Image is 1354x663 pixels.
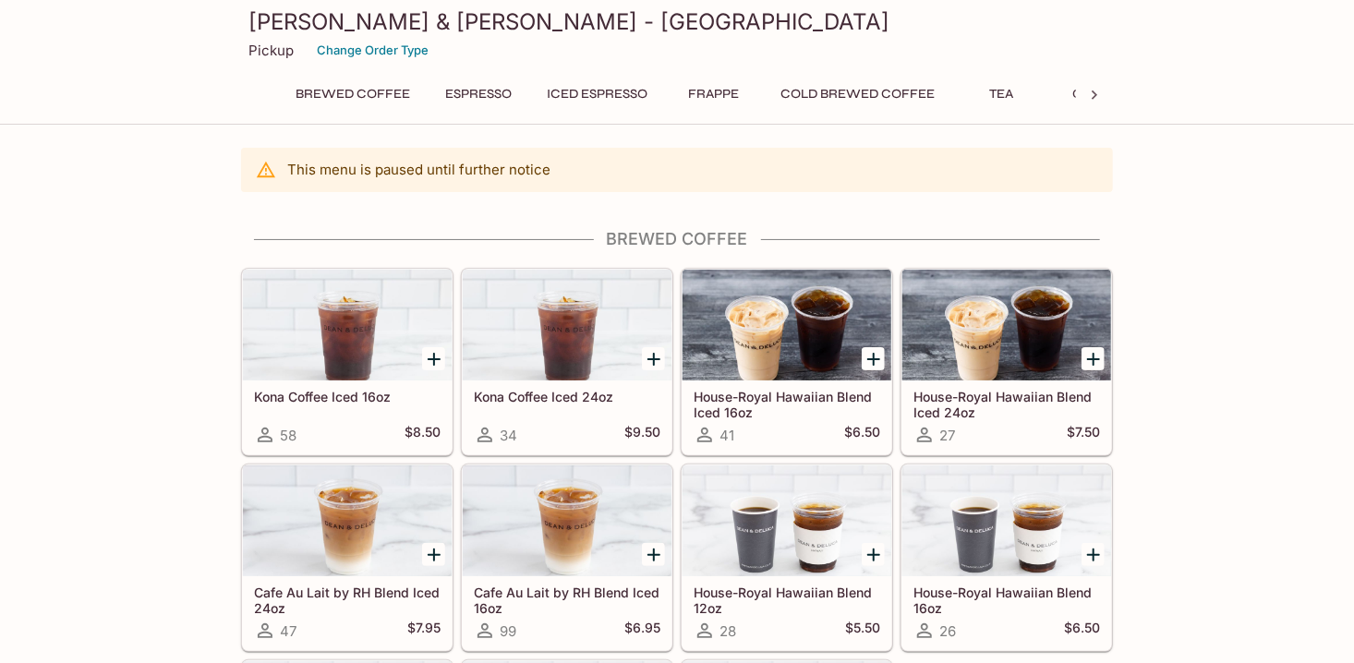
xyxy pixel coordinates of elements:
[407,620,441,642] h5: $7.95
[683,465,891,576] div: House-Royal Hawaiian Blend 12oz
[422,543,445,566] button: Add Cafe Au Lait by RH Blend Iced 24oz
[902,465,1111,576] div: House-Royal Hawaiian Blend 16oz
[901,269,1112,455] a: House-Royal Hawaiian Blend Iced 24oz27$7.50
[694,389,880,419] h5: House-Royal Hawaiian Blend Iced 16oz
[435,81,522,107] button: Espresso
[474,585,660,615] h5: Cafe Au Lait by RH Blend Iced 16oz
[287,161,550,178] p: This menu is paused until further notice
[474,389,660,404] h5: Kona Coffee Iced 24oz
[682,269,892,455] a: House-Royal Hawaiian Blend Iced 16oz41$6.50
[862,543,885,566] button: Add House-Royal Hawaiian Blend 12oz
[500,622,516,640] span: 99
[624,424,660,446] h5: $9.50
[902,270,1111,380] div: House-Royal Hawaiian Blend Iced 24oz
[285,81,420,107] button: Brewed Coffee
[683,270,891,380] div: House-Royal Hawaiian Blend Iced 16oz
[243,465,452,576] div: Cafe Au Lait by RH Blend Iced 24oz
[248,7,1106,36] h3: [PERSON_NAME] & [PERSON_NAME] - [GEOGRAPHIC_DATA]
[280,427,296,444] span: 58
[939,427,955,444] span: 27
[537,81,658,107] button: Iced Espresso
[463,465,671,576] div: Cafe Au Lait by RH Blend Iced 16oz
[241,229,1113,249] h4: Brewed Coffee
[405,424,441,446] h5: $8.50
[1058,81,1141,107] button: Others
[913,585,1100,615] h5: House-Royal Hawaiian Blend 16oz
[1082,347,1105,370] button: Add House-Royal Hawaiian Blend Iced 24oz
[624,620,660,642] h5: $6.95
[642,543,665,566] button: Add Cafe Au Lait by RH Blend Iced 16oz
[642,347,665,370] button: Add Kona Coffee Iced 24oz
[500,427,517,444] span: 34
[901,464,1112,651] a: House-Royal Hawaiian Blend 16oz26$6.50
[682,464,892,651] a: House-Royal Hawaiian Blend 12oz28$5.50
[1082,543,1105,566] button: Add House-Royal Hawaiian Blend 16oz
[254,585,441,615] h5: Cafe Au Lait by RH Blend Iced 24oz
[280,622,296,640] span: 47
[462,269,672,455] a: Kona Coffee Iced 24oz34$9.50
[960,81,1043,107] button: Tea
[939,622,956,640] span: 26
[242,269,453,455] a: Kona Coffee Iced 16oz58$8.50
[243,270,452,380] div: Kona Coffee Iced 16oz
[694,585,880,615] h5: House-Royal Hawaiian Blend 12oz
[248,42,294,59] p: Pickup
[463,270,671,380] div: Kona Coffee Iced 24oz
[308,36,437,65] button: Change Order Type
[770,81,945,107] button: Cold Brewed Coffee
[462,464,672,651] a: Cafe Au Lait by RH Blend Iced 16oz99$6.95
[862,347,885,370] button: Add House-Royal Hawaiian Blend Iced 16oz
[254,389,441,404] h5: Kona Coffee Iced 16oz
[844,424,880,446] h5: $6.50
[242,464,453,651] a: Cafe Au Lait by RH Blend Iced 24oz47$7.95
[719,622,736,640] span: 28
[1064,620,1100,642] h5: $6.50
[913,389,1100,419] h5: House-Royal Hawaiian Blend Iced 24oz
[1067,424,1100,446] h5: $7.50
[422,347,445,370] button: Add Kona Coffee Iced 16oz
[845,620,880,642] h5: $5.50
[719,427,734,444] span: 41
[672,81,756,107] button: Frappe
